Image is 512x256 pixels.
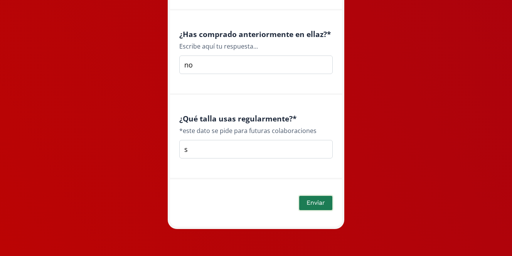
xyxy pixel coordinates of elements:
[298,195,333,211] button: Enviar
[179,126,333,135] div: *este dato se pide para futuras colaboraciones
[179,42,333,51] div: Escribe aquí tu respuesta...
[179,56,333,74] input: Type your answer here...
[179,30,333,39] h4: ¿Has comprado anteriormente en ellaz? *
[179,140,333,158] input: Type your answer here...
[179,114,333,123] h4: ¿Qué talla usas regularmente? *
